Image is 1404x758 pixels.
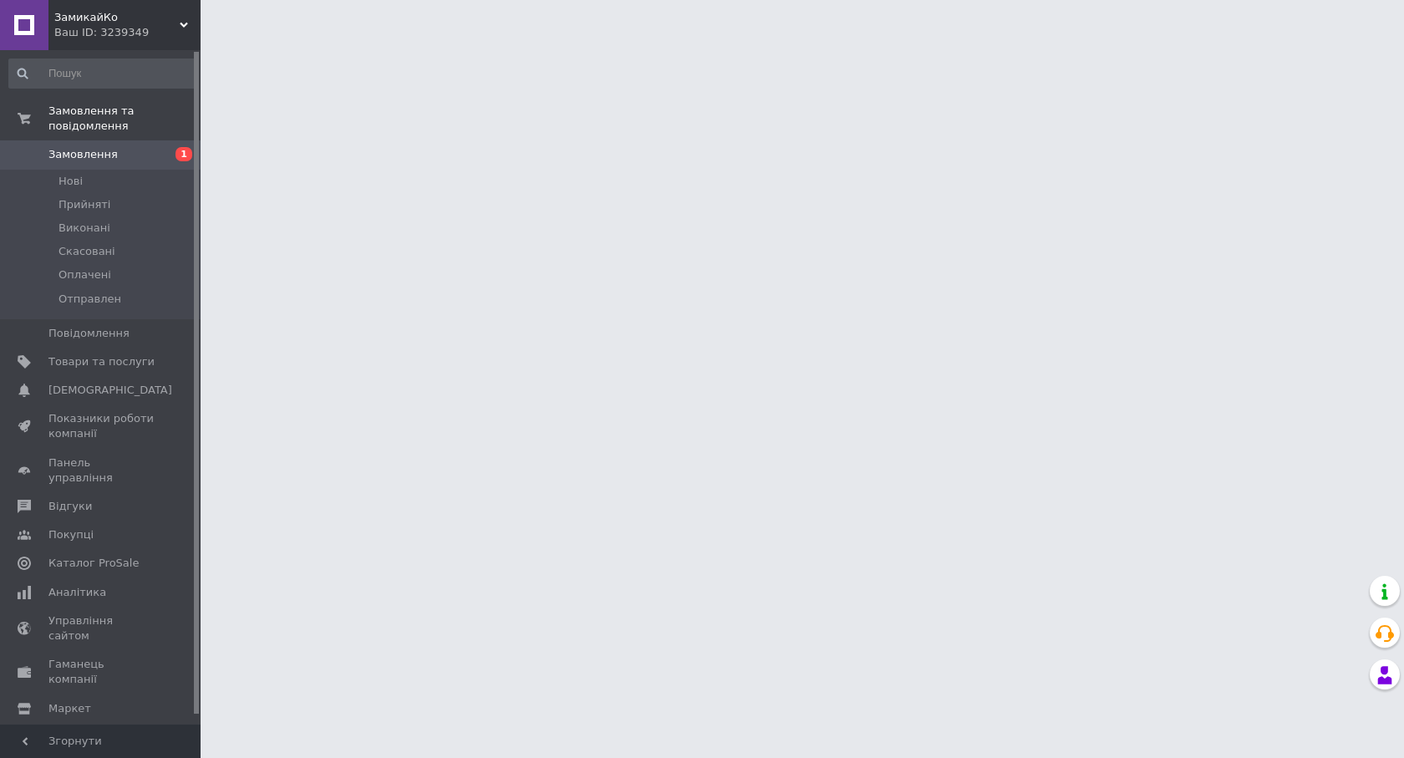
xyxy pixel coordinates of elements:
span: Прийняті [58,197,110,212]
span: Виконані [58,221,110,236]
span: Показники роботи компанії [48,411,155,441]
input: Пошук [8,59,197,89]
span: Нові [58,174,83,189]
span: 1 [175,147,192,161]
span: Аналітика [48,585,106,600]
span: Покупці [48,527,94,542]
span: Повідомлення [48,326,130,341]
div: Ваш ID: 3239349 [54,25,201,40]
span: Каталог ProSale [48,556,139,571]
span: Маркет [48,701,91,716]
span: Гаманець компанії [48,657,155,687]
span: Панель управління [48,455,155,486]
span: [DEMOGRAPHIC_DATA] [48,383,172,398]
span: Замовлення [48,147,118,162]
span: Отправлен [58,292,121,307]
span: Товари та послуги [48,354,155,369]
span: Замовлення та повідомлення [48,104,201,134]
span: Управління сайтом [48,613,155,644]
span: Скасовані [58,244,115,259]
span: Оплачені [58,267,111,282]
span: ЗамикайКо [54,10,180,25]
span: Відгуки [48,499,92,514]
